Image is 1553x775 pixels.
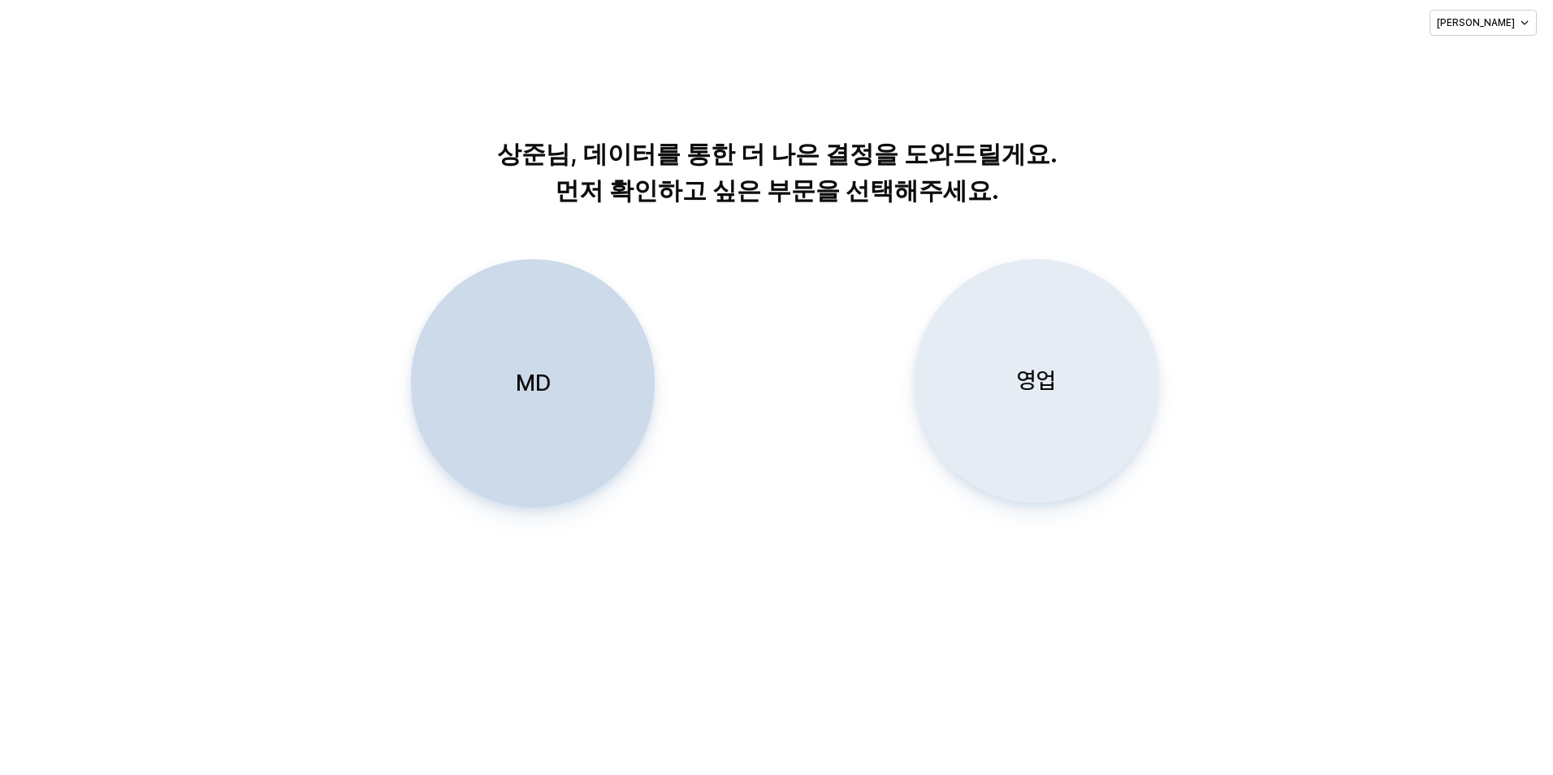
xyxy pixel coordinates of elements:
button: MD [411,259,655,508]
p: [PERSON_NAME] [1437,16,1515,29]
p: 영업 [1017,366,1056,396]
p: 상준님, 데이터를 통한 더 나은 결정을 도와드릴게요. 먼저 확인하고 싶은 부문을 선택해주세요. [362,136,1192,209]
button: [PERSON_NAME] [1430,10,1537,36]
p: MD [516,368,551,398]
button: 영업 [915,259,1158,503]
